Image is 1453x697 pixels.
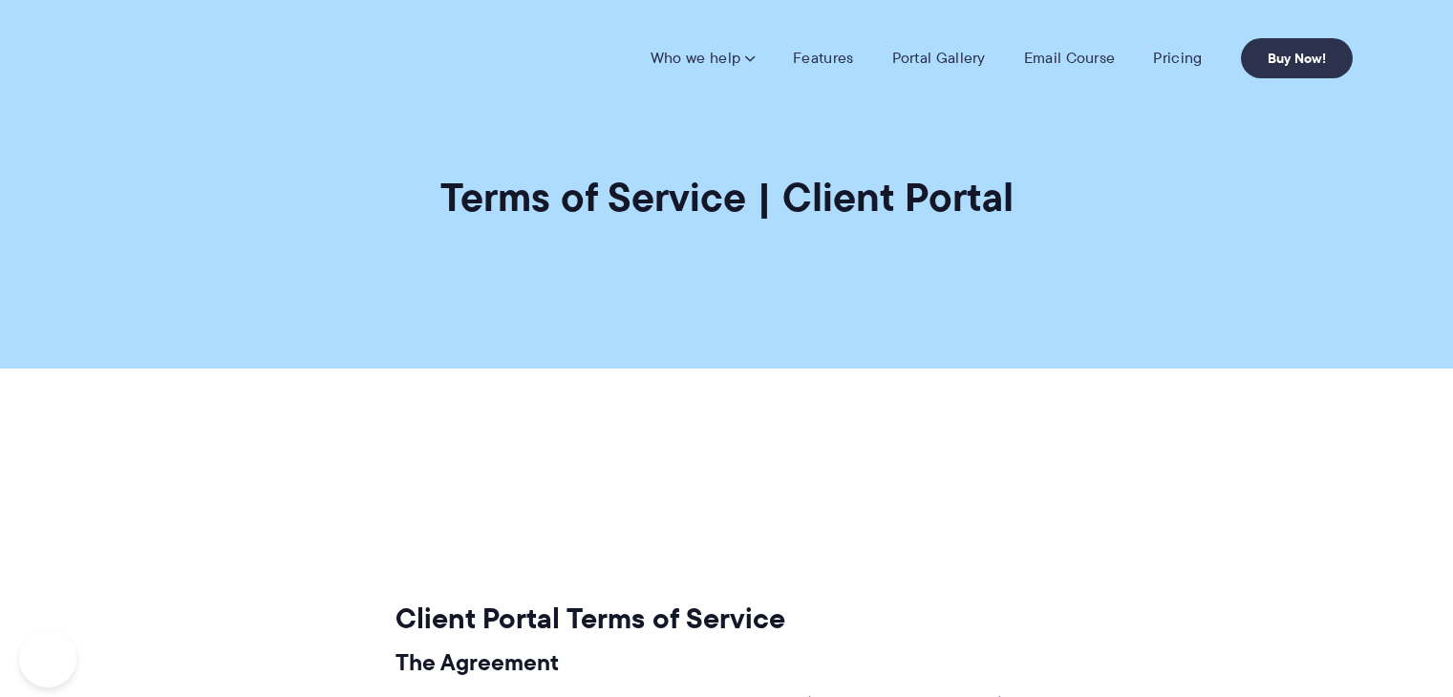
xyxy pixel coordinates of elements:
[892,49,986,68] a: Portal Gallery
[395,648,1046,677] h3: The Agreement
[395,601,1046,637] h2: Client Portal Terms of Service
[1153,49,1202,68] a: Pricing
[651,49,755,68] a: Who we help
[19,630,76,687] iframe: Toggle Customer Support
[1241,38,1353,78] a: Buy Now!
[793,49,853,68] a: Features
[440,172,1014,222] h1: Terms of Service | Client Portal
[1024,49,1116,68] a: Email Course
